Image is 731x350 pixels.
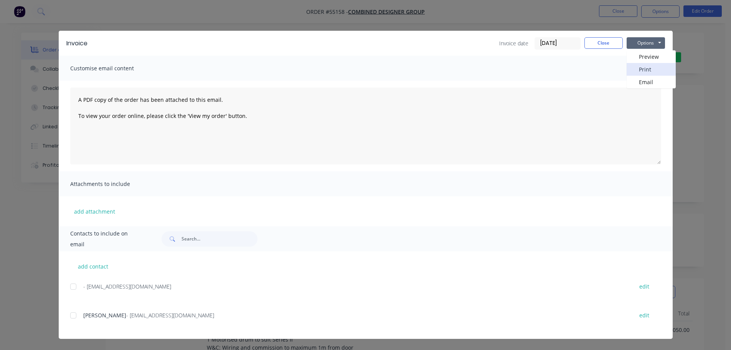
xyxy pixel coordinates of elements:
[70,63,155,74] span: Customise email content
[182,231,257,247] input: Search...
[627,37,665,49] button: Options
[635,281,654,292] button: edit
[635,310,654,320] button: edit
[70,228,143,250] span: Contacts to include on email
[584,37,623,49] button: Close
[70,88,661,164] textarea: A PDF copy of the order has been attached to this email. To view your order online, please click ...
[70,206,119,217] button: add attachment
[627,50,676,63] button: Preview
[83,312,126,319] span: [PERSON_NAME]
[70,260,116,272] button: add contact
[66,39,87,48] div: Invoice
[83,283,171,290] span: - [EMAIL_ADDRESS][DOMAIN_NAME]
[499,39,528,47] span: Invoice date
[627,76,676,88] button: Email
[627,63,676,76] button: Print
[70,179,155,189] span: Attachments to include
[126,312,214,319] span: - [EMAIL_ADDRESS][DOMAIN_NAME]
